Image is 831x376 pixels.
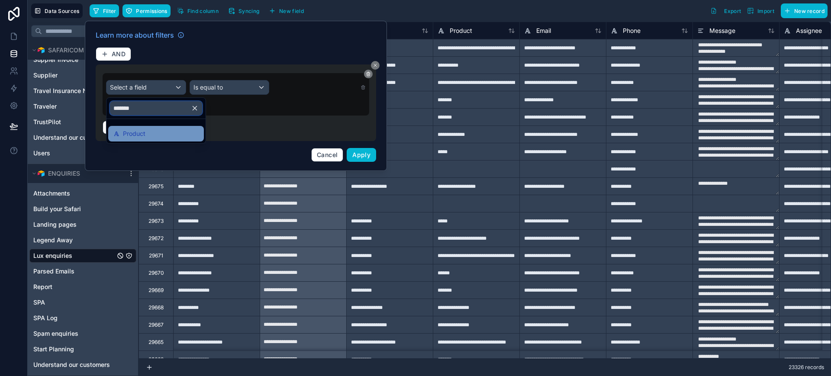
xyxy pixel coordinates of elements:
span: Syncing [238,8,259,14]
div: 29674 [148,200,164,207]
span: Product [450,26,472,35]
div: 29670 [148,270,164,276]
button: Syncing [225,4,262,17]
button: Import [744,3,777,18]
a: Syncing [225,4,266,17]
span: Import [757,8,774,14]
span: Assignee [796,26,822,35]
div: 29667 [148,321,164,328]
span: 23326 records [789,364,824,371]
span: Permissions [136,8,167,14]
span: Export [724,8,741,14]
div: 29663 [148,356,164,363]
span: New record [794,8,825,14]
a: Permissions [122,4,174,17]
div: 29672 [148,235,164,242]
span: Find column [187,8,219,14]
button: Data Sources [31,3,83,18]
span: Filter [103,8,116,14]
button: Export [707,3,744,18]
div: 29669 [148,287,164,294]
button: Permissions [122,4,170,17]
button: Filter [90,4,119,17]
span: Message [709,26,735,35]
span: Product [123,129,145,139]
button: Find column [174,4,222,17]
div: 29668 [148,304,164,311]
div: 29665 [148,339,164,346]
span: Phone [623,26,641,35]
button: New record [781,3,828,18]
div: 29671 [149,252,163,259]
button: New field [266,4,307,17]
div: 29673 [148,218,164,225]
div: 29675 [148,183,164,190]
span: Data Sources [45,8,80,14]
a: New record [777,3,828,18]
span: New field [279,8,304,14]
span: Email [536,26,551,35]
